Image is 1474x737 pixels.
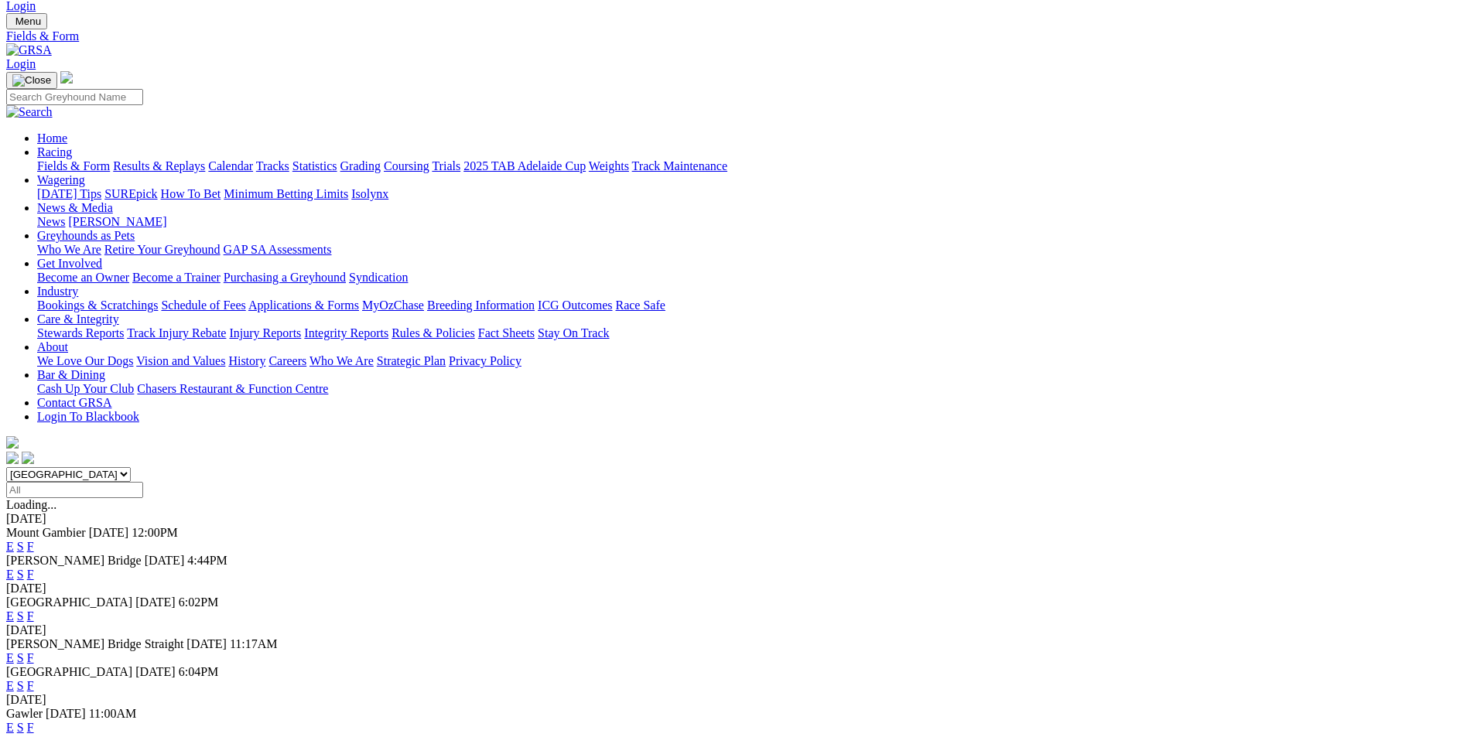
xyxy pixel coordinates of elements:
a: SUREpick [104,187,157,200]
a: News [37,215,65,228]
a: S [17,568,24,581]
a: Statistics [292,159,337,172]
img: GRSA [6,43,52,57]
a: Fields & Form [6,29,1468,43]
a: Calendar [208,159,253,172]
a: Track Maintenance [632,159,727,172]
span: [PERSON_NAME] Bridge [6,554,142,567]
a: How To Bet [161,187,221,200]
a: Contact GRSA [37,396,111,409]
span: 11:00AM [89,707,137,720]
a: S [17,540,24,553]
div: Racing [37,159,1468,173]
a: S [17,679,24,692]
a: Care & Integrity [37,312,119,326]
span: [DATE] [135,665,176,678]
a: Strategic Plan [377,354,446,367]
input: Select date [6,482,143,498]
a: We Love Our Dogs [37,354,133,367]
a: F [27,651,34,664]
a: Results & Replays [113,159,205,172]
input: Search [6,89,143,105]
div: [DATE] [6,623,1468,637]
a: Weights [589,159,629,172]
a: E [6,679,14,692]
a: Bar & Dining [37,368,105,381]
div: Care & Integrity [37,326,1468,340]
a: Schedule of Fees [161,299,245,312]
div: News & Media [37,215,1468,229]
a: Coursing [384,159,429,172]
a: Applications & Forms [248,299,359,312]
a: Purchasing a Greyhound [224,271,346,284]
a: E [6,721,14,734]
a: F [27,540,34,553]
span: 4:44PM [187,554,227,567]
div: Industry [37,299,1468,312]
a: Industry [37,285,78,298]
a: Syndication [349,271,408,284]
span: Loading... [6,498,56,511]
a: Careers [268,354,306,367]
a: Stewards Reports [37,326,124,339]
div: [DATE] [6,693,1468,707]
div: Bar & Dining [37,382,1468,396]
a: Login To Blackbook [37,410,139,423]
span: 11:17AM [230,637,278,650]
img: Search [6,105,53,119]
div: Wagering [37,187,1468,201]
span: 6:02PM [179,595,219,609]
a: E [6,540,14,553]
span: 12:00PM [132,526,178,539]
a: Breeding Information [427,299,535,312]
a: S [17,721,24,734]
a: F [27,721,34,734]
a: News & Media [37,201,113,214]
span: [GEOGRAPHIC_DATA] [6,665,132,678]
button: Toggle navigation [6,72,57,89]
a: Grading [340,159,381,172]
img: twitter.svg [22,452,34,464]
a: Greyhounds as Pets [37,229,135,242]
div: About [37,354,1468,368]
a: Isolynx [351,187,388,200]
a: Minimum Betting Limits [224,187,348,200]
span: [DATE] [46,707,86,720]
a: E [6,609,14,623]
a: Cash Up Your Club [37,382,134,395]
a: [DATE] Tips [37,187,101,200]
a: E [6,568,14,581]
a: S [17,651,24,664]
div: [DATE] [6,512,1468,526]
span: [DATE] [135,595,176,609]
a: Injury Reports [229,326,301,339]
span: [DATE] [89,526,129,539]
a: Stay On Track [538,326,609,339]
a: Trials [432,159,460,172]
a: E [6,651,14,664]
a: History [228,354,265,367]
a: Rules & Policies [392,326,475,339]
a: Login [6,57,36,70]
a: Who We Are [310,354,374,367]
a: MyOzChase [362,299,424,312]
a: Fact Sheets [478,326,535,339]
div: [DATE] [6,582,1468,595]
a: Chasers Restaurant & Function Centre [137,382,328,395]
a: Get Involved [37,257,102,270]
img: facebook.svg [6,452,19,464]
a: About [37,340,68,353]
img: logo-grsa-white.png [6,436,19,449]
a: Become a Trainer [132,271,221,284]
a: Racing [37,145,72,159]
a: 2025 TAB Adelaide Cup [463,159,586,172]
a: ICG Outcomes [538,299,612,312]
a: Wagering [37,173,85,186]
a: F [27,568,34,581]
a: S [17,609,24,623]
span: [DATE] [145,554,185,567]
a: F [27,679,34,692]
div: Greyhounds as Pets [37,243,1468,257]
a: Retire Your Greyhound [104,243,221,256]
